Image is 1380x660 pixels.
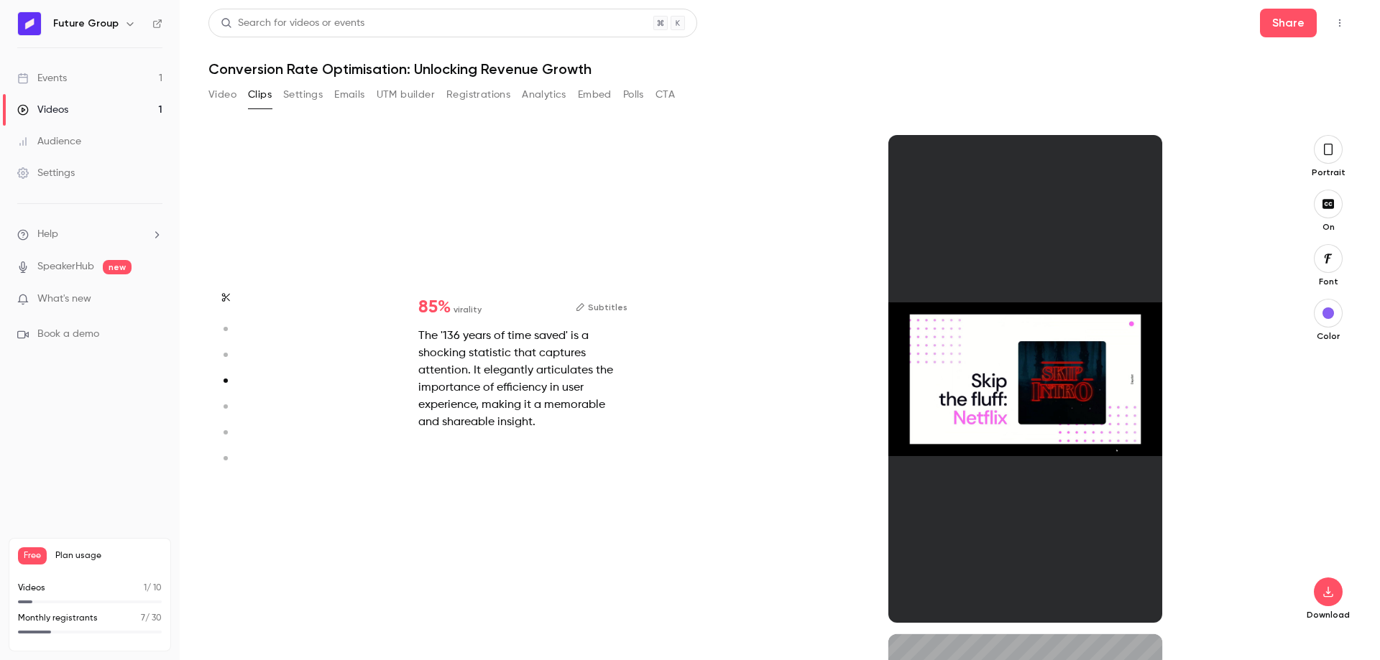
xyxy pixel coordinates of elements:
p: Download [1305,609,1351,621]
div: Settings [17,166,75,180]
button: CTA [655,83,675,106]
span: 1 [144,584,147,592]
div: The '136 years of time saved' is a shocking statistic that captures attention. It elegantly artic... [418,327,627,431]
p: Portrait [1305,167,1351,178]
p: Videos [18,582,45,595]
span: What's new [37,292,91,307]
div: Search for videos or events [221,16,364,31]
div: Events [17,71,67,85]
div: Videos [17,103,68,117]
span: Plan usage [55,550,162,562]
button: Share [1260,9,1317,37]
span: 85 % [418,299,451,316]
button: Clips [248,83,272,106]
button: UTM builder [377,83,435,106]
h1: Conversion Rate Optimisation: Unlocking Revenue Growth [208,60,1351,78]
p: Font [1305,276,1351,287]
h6: Future Group [53,17,119,31]
span: Help [37,227,58,242]
button: Video [208,83,236,106]
div: Audience [17,134,81,149]
button: Settings [283,83,323,106]
button: Top Bar Actions [1328,11,1351,34]
img: Future Group [18,12,41,35]
p: / 10 [144,582,162,595]
button: Subtitles [576,299,627,316]
button: Registrations [446,83,510,106]
span: Free [18,547,47,564]
p: Monthly registrants [18,612,98,625]
a: SpeakerHub [37,259,94,274]
span: new [103,260,132,274]
p: / 30 [141,612,162,625]
span: 7 [141,614,145,623]
span: virality [454,303,482,316]
button: Embed [578,83,612,106]
p: Color [1305,330,1351,342]
p: On [1305,221,1351,233]
span: Book a demo [37,327,99,342]
button: Polls [623,83,644,106]
button: Emails [334,83,364,106]
li: help-dropdown-opener [17,227,162,242]
button: Analytics [522,83,566,106]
